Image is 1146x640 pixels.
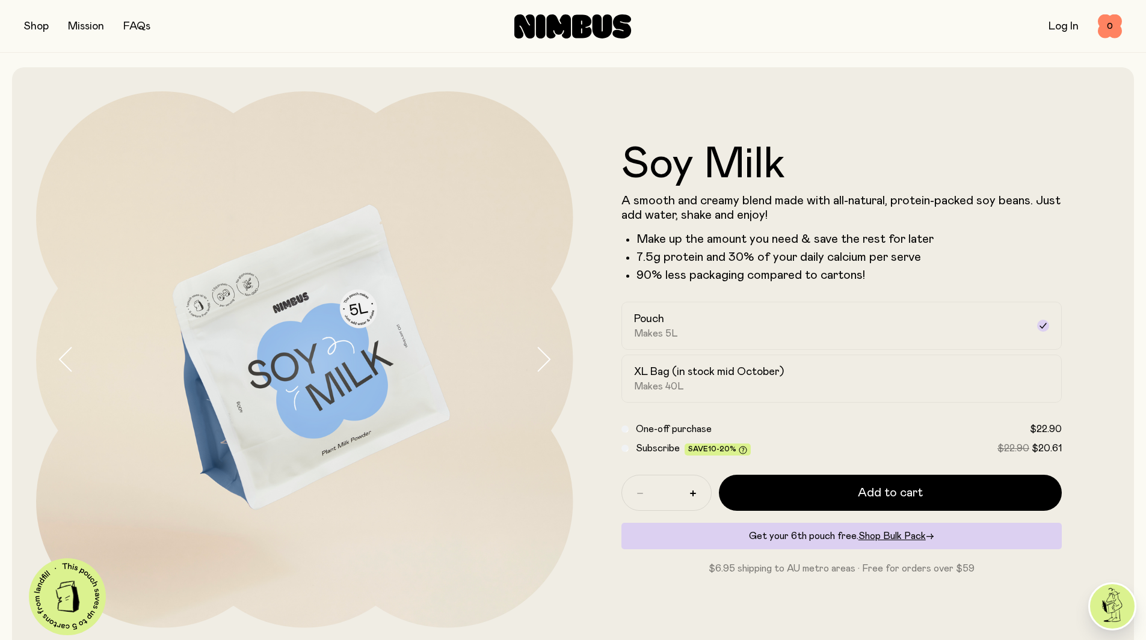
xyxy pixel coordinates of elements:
[68,21,104,32] a: Mission
[858,484,923,501] span: Add to cart
[1032,443,1062,453] span: $20.61
[621,523,1062,549] div: Get your 6th pouch free.
[858,531,934,541] a: Shop Bulk Pack→
[621,143,1062,186] h1: Soy Milk
[1049,21,1079,32] a: Log In
[636,443,680,453] span: Subscribe
[634,312,664,326] h2: Pouch
[634,328,678,340] span: Makes 5L
[634,365,784,379] h2: XL Bag (in stock mid October)
[636,268,1062,282] p: 90% less packaging compared to cartons!
[634,380,684,392] span: Makes 40L
[123,21,150,32] a: FAQs
[636,232,1062,246] li: Make up the amount you need & save the rest for later
[858,531,926,541] span: Shop Bulk Pack
[1030,424,1062,434] span: $22.90
[688,445,747,454] span: Save
[621,561,1062,576] p: $6.95 shipping to AU metro areas · Free for orders over $59
[719,475,1062,511] button: Add to cart
[997,443,1029,453] span: $22.90
[621,194,1062,222] p: A smooth and creamy blend made with all-natural, protein-packed soy beans. Just add water, shake ...
[1090,584,1135,629] img: agent
[708,445,736,453] span: 10-20%
[636,424,712,434] span: One-off purchase
[636,250,1062,264] li: 7.5g protein and 30% of your daily calcium per serve
[1098,14,1122,38] button: 0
